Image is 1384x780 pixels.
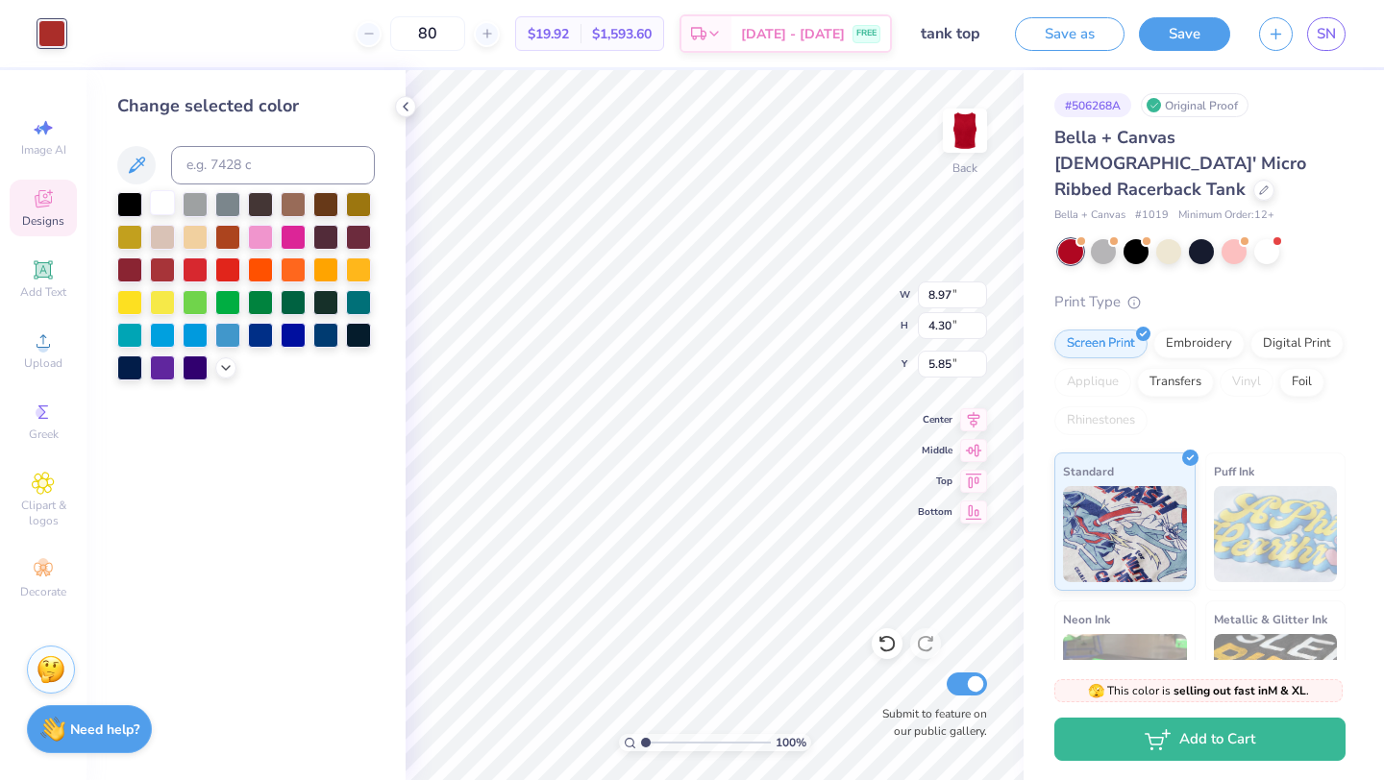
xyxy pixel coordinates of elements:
[918,413,952,427] span: Center
[171,146,375,184] input: e.g. 7428 c
[1088,682,1309,699] span: This color is .
[1307,17,1346,51] a: SN
[1088,682,1104,700] span: 🫣
[21,142,66,158] span: Image AI
[1279,368,1324,397] div: Foil
[1054,406,1148,435] div: Rhinestones
[1178,207,1274,224] span: Minimum Order: 12 +
[1250,329,1344,358] div: Digital Print
[1317,23,1336,45] span: SN
[1015,17,1124,51] button: Save as
[1063,609,1110,629] span: Neon Ink
[1054,126,1306,201] span: Bella + Canvas [DEMOGRAPHIC_DATA]' Micro Ribbed Racerback Tank
[20,284,66,300] span: Add Text
[1214,634,1338,730] img: Metallic & Glitter Ink
[1135,207,1169,224] span: # 1019
[22,213,64,229] span: Designs
[906,14,1001,53] input: Untitled Design
[24,355,62,371] span: Upload
[1214,609,1327,629] span: Metallic & Glitter Ink
[856,27,877,40] span: FREE
[952,159,977,177] div: Back
[1153,329,1245,358] div: Embroidery
[20,584,66,599] span: Decorate
[1174,683,1306,698] strong: selling out fast in M & XL
[117,93,375,119] div: Change selected color
[70,720,139,739] strong: Need help?
[1139,17,1230,51] button: Save
[29,427,59,442] span: Greek
[1054,207,1125,224] span: Bella + Canvas
[918,475,952,488] span: Top
[528,24,569,44] span: $19.92
[1054,291,1346,313] div: Print Type
[1220,368,1273,397] div: Vinyl
[10,498,77,528] span: Clipart & logos
[390,16,465,51] input: – –
[1137,368,1214,397] div: Transfers
[918,444,952,457] span: Middle
[1054,329,1148,358] div: Screen Print
[1214,461,1254,481] span: Puff Ink
[1063,634,1187,730] img: Neon Ink
[776,734,806,751] span: 100 %
[872,705,987,740] label: Submit to feature on our public gallery.
[1063,486,1187,582] img: Standard
[1214,486,1338,582] img: Puff Ink
[1141,93,1248,117] div: Original Proof
[1063,461,1114,481] span: Standard
[946,111,984,150] img: Back
[592,24,652,44] span: $1,593.60
[1054,718,1346,761] button: Add to Cart
[1054,368,1131,397] div: Applique
[918,505,952,519] span: Bottom
[741,24,845,44] span: [DATE] - [DATE]
[1054,93,1131,117] div: # 506268A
